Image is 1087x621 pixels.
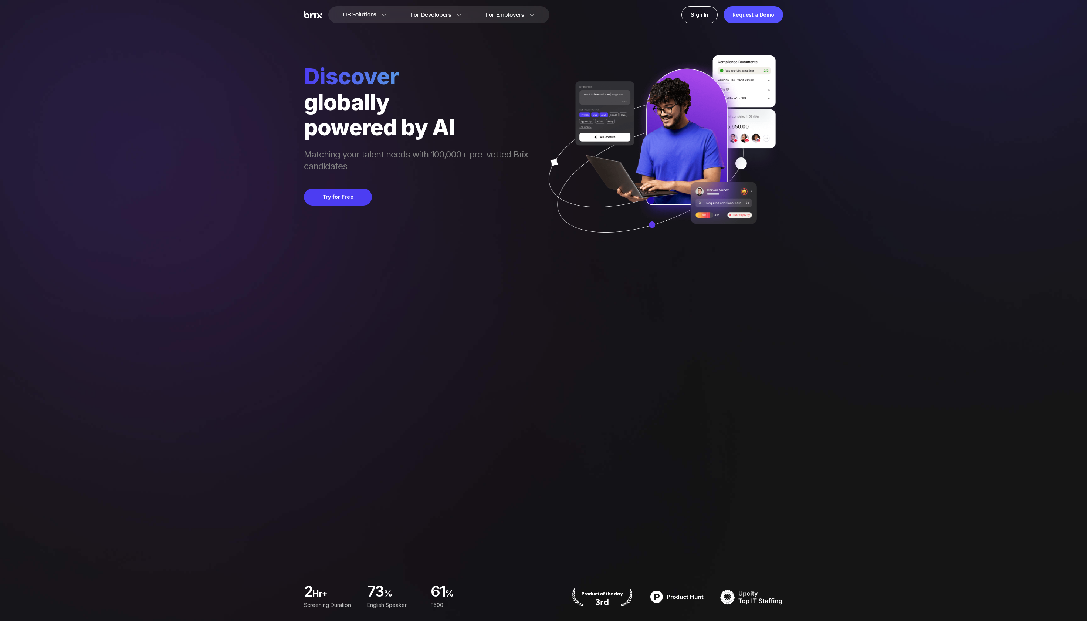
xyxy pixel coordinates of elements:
[724,6,783,23] a: Request a Demo
[535,55,783,254] img: ai generate
[431,601,485,609] div: F500
[485,11,524,19] span: For Employers
[410,11,451,19] span: For Developers
[720,588,783,606] img: TOP IT STAFFING
[304,115,535,140] div: powered by AI
[681,6,718,23] a: Sign In
[445,588,485,603] span: %
[646,588,708,606] img: product hunt badge
[343,9,376,21] span: HR Solutions
[304,189,372,206] button: Try for Free
[367,601,421,609] div: English Speaker
[312,588,358,603] span: hr+
[304,601,358,609] div: Screening duration
[304,63,535,89] span: Discover
[571,588,634,606] img: product hunt badge
[431,585,446,600] span: 61
[304,11,322,19] img: Brix Logo
[367,585,384,600] span: 73
[304,89,535,115] div: globally
[304,585,312,600] span: 2
[384,588,422,603] span: %
[304,149,535,174] span: Matching your talent needs with 100,000+ pre-vetted Brix candidates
